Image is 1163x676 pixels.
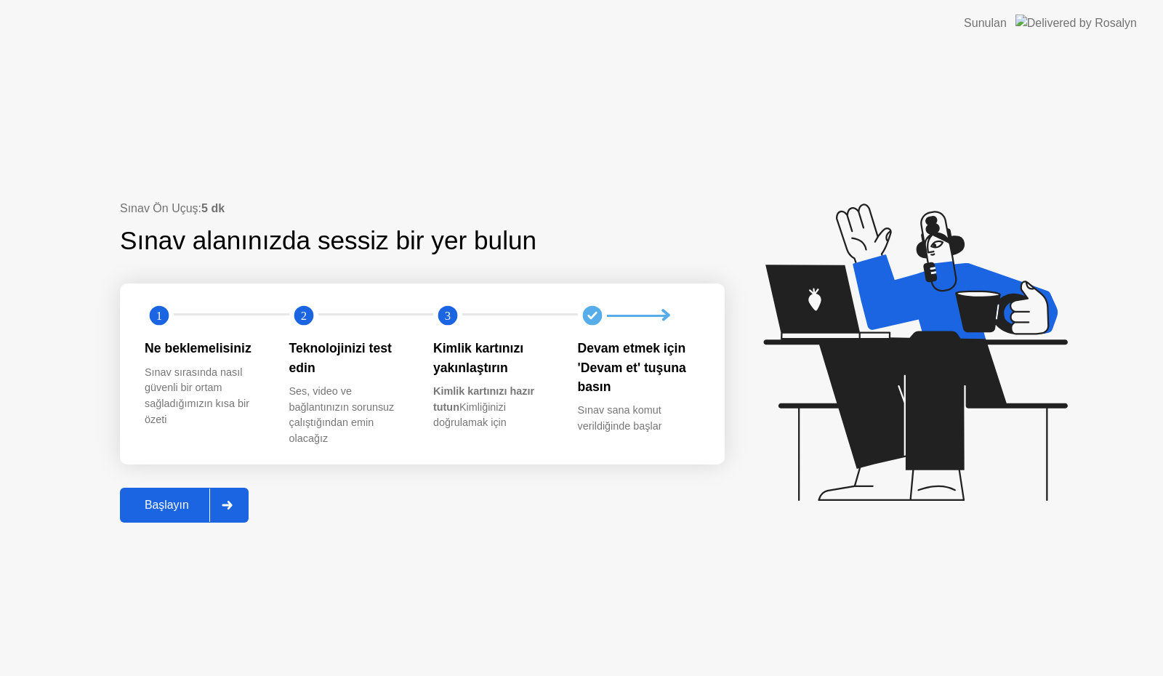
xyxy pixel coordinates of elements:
div: Kimliğinizi doğrulamak için [433,384,555,431]
div: Ses, video ve bağlantınızın sorunsuz çalıştığından emin olacağız [289,384,411,446]
button: Başlayın [120,488,249,523]
div: Kimlik kartınızı yakınlaştırın [433,339,555,377]
text: 1 [156,309,162,323]
div: Başlayın [124,499,209,512]
div: Teknolojinizi test edin [289,339,411,377]
text: 2 [300,309,306,323]
div: Devam etmek için 'Devam et' tuşuna basın [578,339,699,396]
img: Delivered by Rosalyn [1015,15,1137,31]
div: Ne beklemelisiniz [145,339,266,358]
b: Kimlik kartınızı hazır tutun [433,385,534,413]
div: Sınav alanınızda sessiz bir yer bulun [120,222,632,260]
text: 3 [445,309,451,323]
div: Sınav Ön Uçuş: [120,200,725,217]
div: Sınav sırasında nasıl güvenli bir ortam sağladığımızın kısa bir özeti [145,365,266,427]
b: 5 dk [201,202,225,214]
div: Sınav sana komut verildiğinde başlar [578,403,699,434]
div: Sunulan [964,15,1007,32]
